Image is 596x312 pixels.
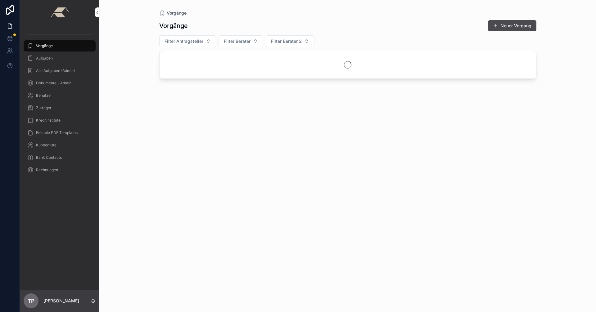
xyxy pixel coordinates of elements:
p: [PERSON_NAME] [43,298,79,304]
a: Zuträger [24,102,96,114]
a: Aufgaben [24,53,96,64]
img: App logo [50,7,69,17]
span: TP [28,297,34,305]
button: Neuer Vorgang [488,20,536,31]
span: Filter Berater [224,38,251,44]
span: Aufgaben [36,56,53,61]
a: Benutzer [24,90,96,101]
a: Vorgänge [24,40,96,51]
span: Kreditinstitute [36,118,61,123]
span: Filter Antragsteller [165,38,203,44]
button: Select Button [159,35,216,47]
a: Kreditinstitute [24,115,96,126]
span: Vorgänge [36,43,53,48]
a: Rechnungen [24,164,96,176]
span: Zuträger [36,105,52,110]
div: scrollable content [20,25,99,184]
span: Filter Berater 2 [271,38,302,44]
span: Benutzer [36,93,52,98]
a: Vorgänge [159,10,187,16]
span: Editable PDF Templates [36,130,78,135]
span: Bank Contacts [36,155,62,160]
a: Editable PDF Templates [24,127,96,138]
button: Select Button [219,35,263,47]
h1: Vorgänge [159,21,188,30]
span: Alle Aufgaben (Admin) [36,68,75,73]
span: Vorgänge [167,10,187,16]
button: Select Button [266,35,314,47]
span: Dokumente - Admin [36,81,71,86]
a: Kundenliste [24,140,96,151]
span: Kundenliste [36,143,56,148]
a: Dokumente - Admin [24,78,96,89]
a: Bank Contacts [24,152,96,163]
span: Rechnungen [36,167,58,172]
a: Alle Aufgaben (Admin) [24,65,96,76]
